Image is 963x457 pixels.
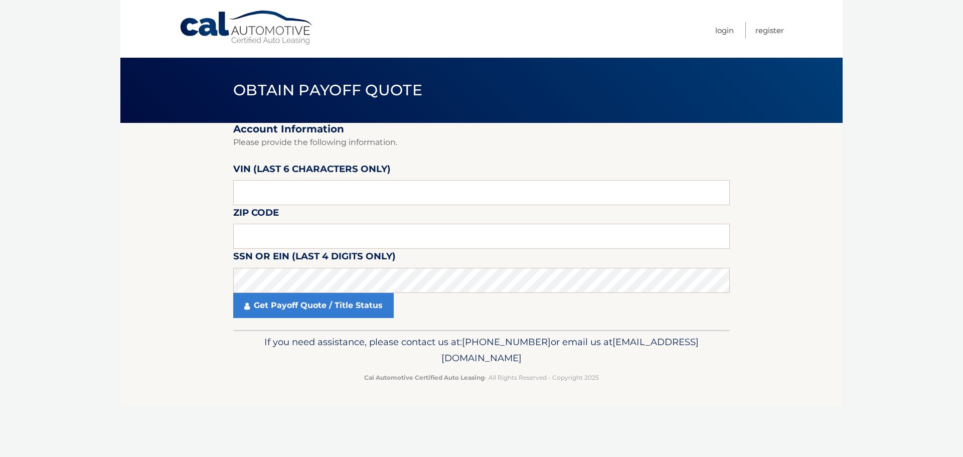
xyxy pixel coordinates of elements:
strong: Cal Automotive Certified Auto Leasing [364,374,485,381]
a: Cal Automotive [179,10,314,46]
p: Please provide the following information. [233,135,730,149]
h2: Account Information [233,123,730,135]
label: Zip Code [233,205,279,224]
label: VIN (last 6 characters only) [233,162,391,180]
p: If you need assistance, please contact us at: or email us at [240,334,723,366]
label: SSN or EIN (last 4 digits only) [233,249,396,267]
a: Get Payoff Quote / Title Status [233,293,394,318]
span: Obtain Payoff Quote [233,81,422,99]
a: Register [755,22,784,39]
p: - All Rights Reserved - Copyright 2025 [240,372,723,383]
a: Login [715,22,734,39]
span: [PHONE_NUMBER] [462,336,551,348]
